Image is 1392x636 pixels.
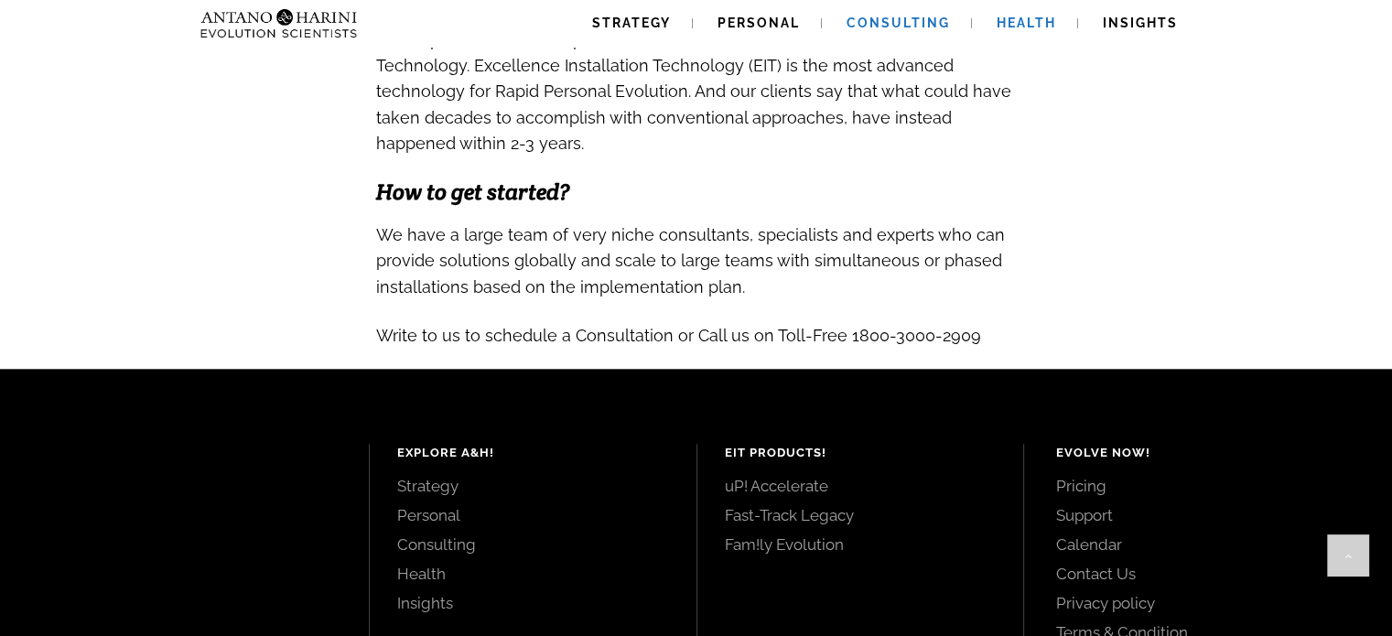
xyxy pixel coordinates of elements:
[997,16,1056,30] span: Health
[1056,505,1351,525] a: Support
[725,444,997,462] h4: EIT Products!
[397,476,669,496] a: Strategy
[1103,16,1178,30] span: Insights
[1056,534,1351,555] a: Calendar
[592,16,671,30] span: Strategy
[847,16,950,30] span: Consulting
[1056,593,1351,613] a: Privacy policy
[397,564,669,584] a: Health
[1056,476,1351,496] a: Pricing
[718,16,800,30] span: Personal
[397,505,669,525] a: Personal
[397,444,669,462] h4: Explore A&H!
[725,534,997,555] a: Fam!ly Evolution
[1056,444,1351,462] h4: Evolve Now!
[1056,564,1351,584] a: Contact Us
[397,593,669,613] a: Insights
[376,225,1005,296] span: We have a large team of very niche consultants, specialists and experts who can provide solutions...
[376,178,569,206] span: How to get started?
[397,534,669,555] a: Consulting
[376,326,981,345] span: Write to us to schedule a Consultation or Call us on Toll-Free 1800-3000-2909
[725,476,997,496] a: uP! Accelerate
[725,505,997,525] a: Fast-Track Legacy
